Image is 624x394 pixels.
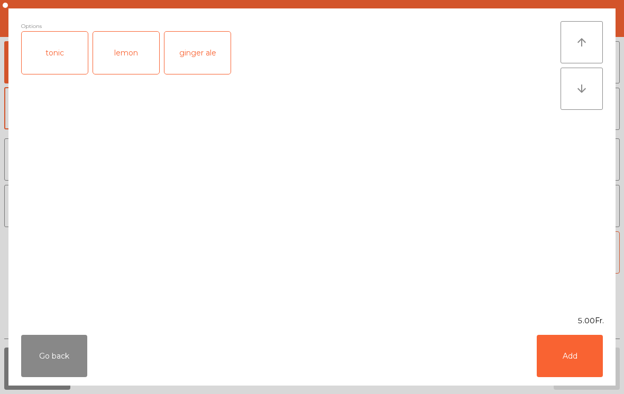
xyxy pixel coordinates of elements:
[575,36,588,49] i: arrow_upward
[93,32,159,74] div: lemon
[537,335,603,377] button: Add
[21,21,42,31] span: Options
[8,315,616,326] div: 5.00Fr.
[22,32,88,74] div: tonic
[561,68,603,110] button: arrow_downward
[561,21,603,63] button: arrow_upward
[164,32,231,74] div: ginger ale
[21,335,87,377] button: Go back
[575,82,588,95] i: arrow_downward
